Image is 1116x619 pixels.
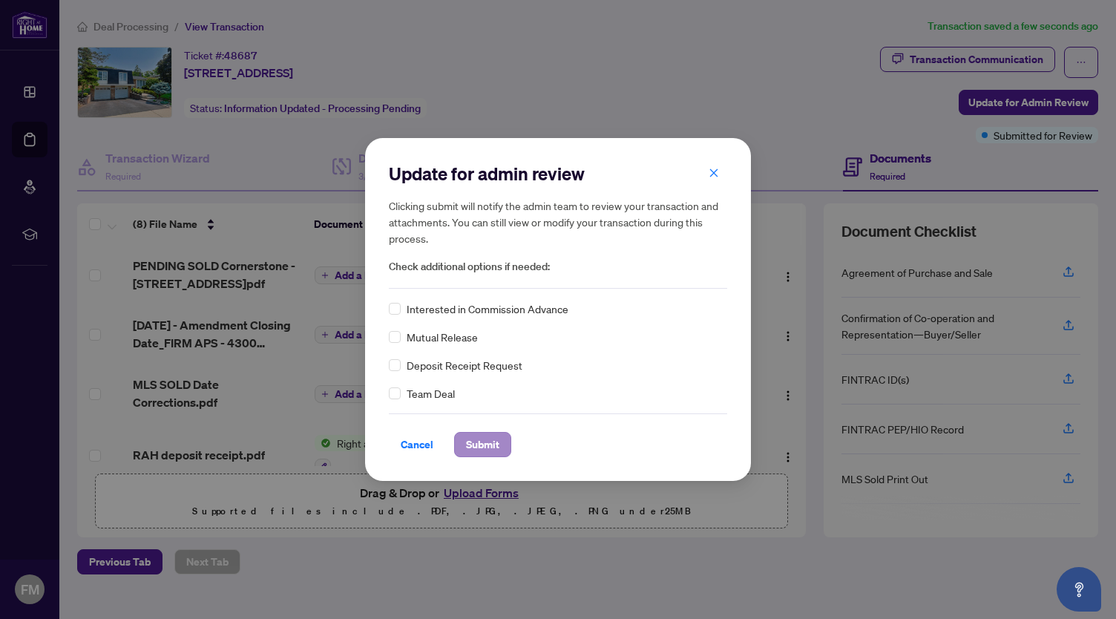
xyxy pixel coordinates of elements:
[407,385,455,402] span: Team Deal
[709,168,719,178] span: close
[401,433,433,456] span: Cancel
[389,258,727,275] span: Check additional options if needed:
[466,433,499,456] span: Submit
[389,432,445,457] button: Cancel
[407,301,568,317] span: Interested in Commission Advance
[407,329,478,345] span: Mutual Release
[389,162,727,186] h2: Update for admin review
[407,357,522,373] span: Deposit Receipt Request
[454,432,511,457] button: Submit
[1057,567,1101,612] button: Open asap
[389,197,727,246] h5: Clicking submit will notify the admin team to review your transaction and attachments. You can st...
